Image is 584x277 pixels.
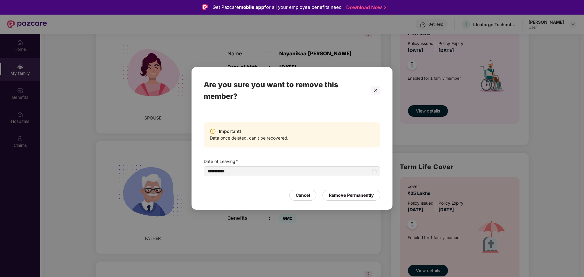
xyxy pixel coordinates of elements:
span: close [374,88,378,93]
span: Important! [216,128,241,135]
img: Stroke [384,4,386,11]
span: Data once deleted, can't be recovered. [210,135,288,142]
img: Logo [202,4,208,10]
a: Download Now [346,4,384,11]
span: Date of Leaving* [204,158,380,165]
div: Remove Permanently [329,192,374,199]
img: svg+xml;base64,PHN2ZyBpZD0iV2FybmluZ18tXzIweDIwIiBkYXRhLW5hbWU9Ildhcm5pbmcgLSAyMHgyMCIgeG1sbnM9Im... [210,129,216,135]
div: Are you sure you want to remove this member? [204,73,366,108]
div: Get Pazcare for all your employee benefits need [213,4,342,11]
div: Cancel [296,192,310,199]
strong: mobile app [239,4,264,10]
